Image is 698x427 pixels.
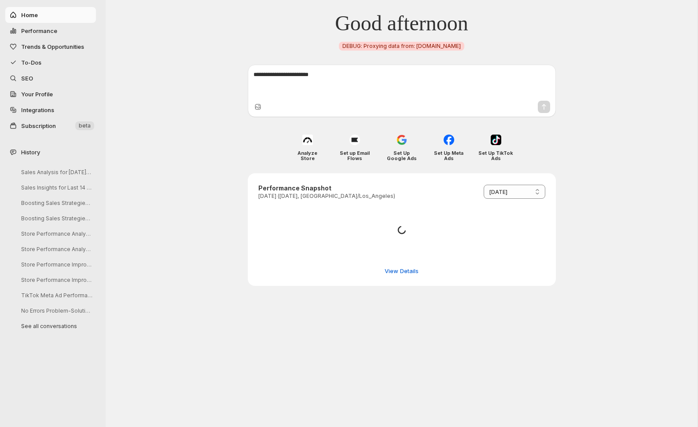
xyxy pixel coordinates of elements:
span: History [21,148,40,157]
button: View detailed performance [379,264,424,278]
button: Sales Analysis for [DATE]-[DATE] [14,165,98,179]
span: Your Profile [21,91,53,98]
h4: Set Up Google Ads [384,150,419,161]
button: TikTok Meta Ad Performance Analysis [14,288,98,302]
span: View Details [385,266,419,275]
h4: Set up Email Flows [337,150,372,161]
img: Analyze Store icon [302,135,313,145]
img: Set up Email Flows icon [349,135,360,145]
span: DEBUG: Proxying data from: [DOMAIN_NAME] [342,43,461,50]
span: SEO [21,75,33,82]
img: Set Up Google Ads icon [397,135,407,145]
h3: Performance Snapshot [258,184,395,193]
span: Good afternoon [335,11,468,36]
p: [DATE] ([DATE], [GEOGRAPHIC_DATA]/Los_Angeles) [258,193,395,200]
button: See all conversations [14,319,98,333]
button: Trends & Opportunities [5,39,96,55]
button: Boosting Sales Strategies Discussion [14,196,98,210]
h4: Set Up Meta Ads [431,150,466,161]
h4: Set Up TikTok Ads [478,150,513,161]
button: Upload image [253,102,262,111]
button: Store Performance Analysis and Recommendations [14,227,98,241]
img: Set Up Meta Ads icon [444,135,454,145]
button: To-Dos [5,55,96,70]
span: To-Dos [21,59,41,66]
button: Performance [5,23,96,39]
button: No Errors Problem-Solution Ad Creatives [14,304,98,318]
a: Integrations [5,102,96,118]
h4: Analyze Store [290,150,325,161]
button: Sales Insights for Last 14 Days [14,181,98,194]
span: Integrations [21,106,54,113]
span: beta [79,122,91,129]
button: Boosting Sales Strategies Discussion [14,212,98,225]
span: Home [21,11,38,18]
a: SEO [5,70,96,86]
span: Trends & Opportunities [21,43,84,50]
button: Store Performance Improvement Analysis [14,273,98,287]
button: Subscription [5,118,96,134]
button: Home [5,7,96,23]
button: Store Performance Analysis and Recommendations [14,242,98,256]
span: Subscription [21,122,56,129]
span: Performance [21,27,57,34]
button: Store Performance Improvement Strategy [14,258,98,271]
img: Set Up TikTok Ads icon [491,135,501,145]
a: Your Profile [5,86,96,102]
